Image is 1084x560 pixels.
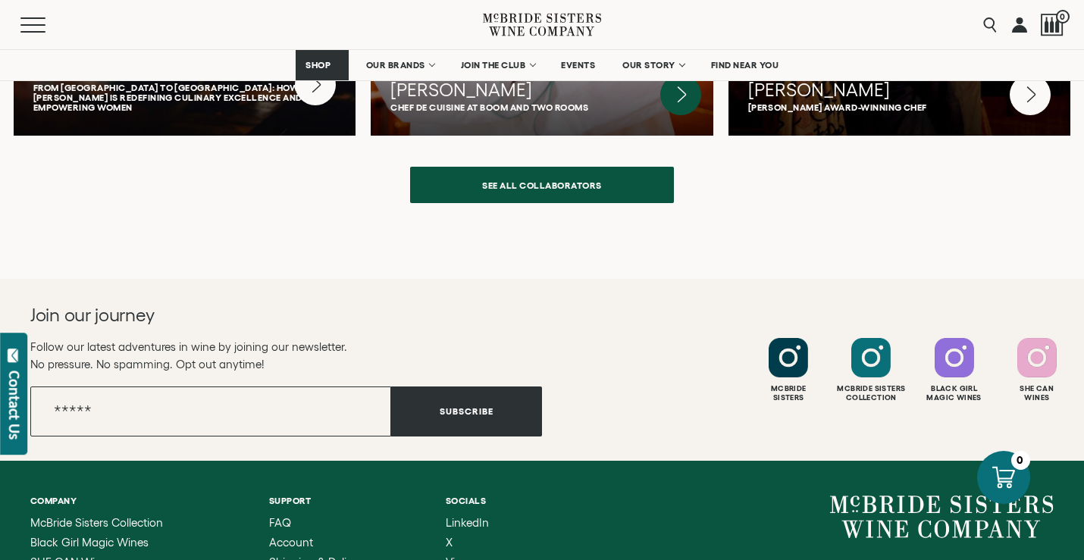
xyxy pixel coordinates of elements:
a: McBride Sisters Wine Company [830,496,1054,538]
button: Subscribe [391,386,542,436]
h3: [PERSON_NAME] [748,77,1051,103]
span: EVENTS [561,60,595,70]
button: Mobile Menu Trigger [20,17,75,33]
a: Follow McBride Sisters Collection on Instagram Mcbride SistersCollection [832,338,910,402]
a: OUR BRANDS [356,50,443,80]
span: FAQ [269,516,291,529]
a: Follow SHE CAN Wines on Instagram She CanWines [998,338,1076,402]
p: Follow our latest adventures in wine by joining our newsletter. No pressure. No spamming. Opt out... [30,338,542,373]
span: see all collaborators [456,171,628,200]
span: OUR STORY [622,60,675,70]
a: LinkedIn [446,517,499,529]
div: Black Girl Magic Wines [915,384,994,402]
div: Mcbride Sisters [749,384,828,402]
span: McBride Sisters Collection [30,516,163,529]
span: X [446,536,453,549]
span: OUR BRANDS [366,60,425,70]
span: SHOP [305,60,331,70]
a: Follow McBride Sisters on Instagram McbrideSisters [749,338,828,402]
a: EVENTS [551,50,605,80]
span: FIND NEAR YOU [711,60,779,70]
span: LinkedIn [446,516,489,529]
span: JOIN THE CLUB [461,60,526,70]
a: Follow Black Girl Magic Wines on Instagram Black GirlMagic Wines [915,338,994,402]
a: X [446,537,499,549]
div: 0 [1011,451,1030,470]
span: Account [269,536,313,549]
p: From [GEOGRAPHIC_DATA] to [GEOGRAPHIC_DATA]: How [PERSON_NAME] is Redefining Culinary Excellence ... [33,83,336,113]
span: 0 [1056,10,1070,23]
a: McBride Sisters Collection [30,517,212,529]
a: see all collaborators [410,167,674,203]
p: [PERSON_NAME] award-winning chef [748,102,1051,112]
p: Chef de cuisine at Boom and Two Rooms [390,102,693,112]
h2: Join our journey [30,303,491,327]
div: She Can Wines [998,384,1076,402]
div: Contact Us [7,371,22,440]
input: Email [30,386,391,436]
span: Black Girl Magic Wines [30,536,149,549]
h3: [PERSON_NAME] [390,77,693,103]
a: FAQ [269,517,389,529]
a: Black Girl Magic Wines [30,537,212,549]
a: FIND NEAR YOU [701,50,789,80]
a: Account [269,537,389,549]
a: SHOP [296,50,349,80]
a: JOIN THE CLUB [451,50,544,80]
a: OUR STORY [612,50,694,80]
div: Mcbride Sisters Collection [832,384,910,402]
